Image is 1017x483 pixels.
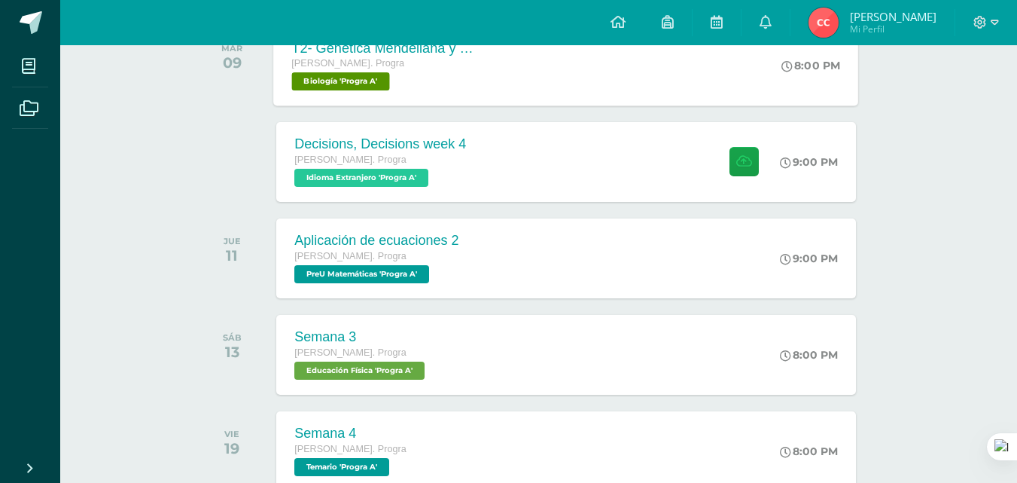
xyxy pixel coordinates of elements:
[294,458,389,476] span: Temario 'Progra A'
[294,362,425,380] span: Educación Física 'Progra A'
[294,347,406,358] span: [PERSON_NAME]. Progra
[294,265,429,283] span: PreU Matemáticas 'Progra A'
[782,59,841,72] div: 8:00 PM
[850,23,936,35] span: Mi Perfil
[221,43,242,53] div: MAR
[223,343,242,361] div: 13
[294,233,458,249] div: Aplicación de ecuaciones 2
[294,426,406,442] div: Semana 4
[294,154,406,165] span: [PERSON_NAME]. Progra
[292,58,405,69] span: [PERSON_NAME]. Progra
[294,444,406,454] span: [PERSON_NAME]. Progra
[224,236,241,246] div: JUE
[292,72,390,90] span: Biología 'Progra A'
[224,429,239,439] div: VIE
[808,8,839,38] img: 2543896347a832417d6bd533f7c3149a.png
[292,40,474,56] div: T2- Genética Mendeliana y sus aplicaciones
[850,9,936,24] span: [PERSON_NAME]
[294,136,466,152] div: Decisions, Decisions week 4
[780,252,838,265] div: 9:00 PM
[294,169,428,187] span: Idioma Extranjero 'Progra A'
[780,155,838,169] div: 9:00 PM
[221,53,242,72] div: 09
[294,251,406,261] span: [PERSON_NAME]. Progra
[223,332,242,343] div: SÁB
[224,246,241,264] div: 11
[224,439,239,457] div: 19
[294,329,428,345] div: Semana 3
[780,348,838,362] div: 8:00 PM
[780,445,838,458] div: 8:00 PM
